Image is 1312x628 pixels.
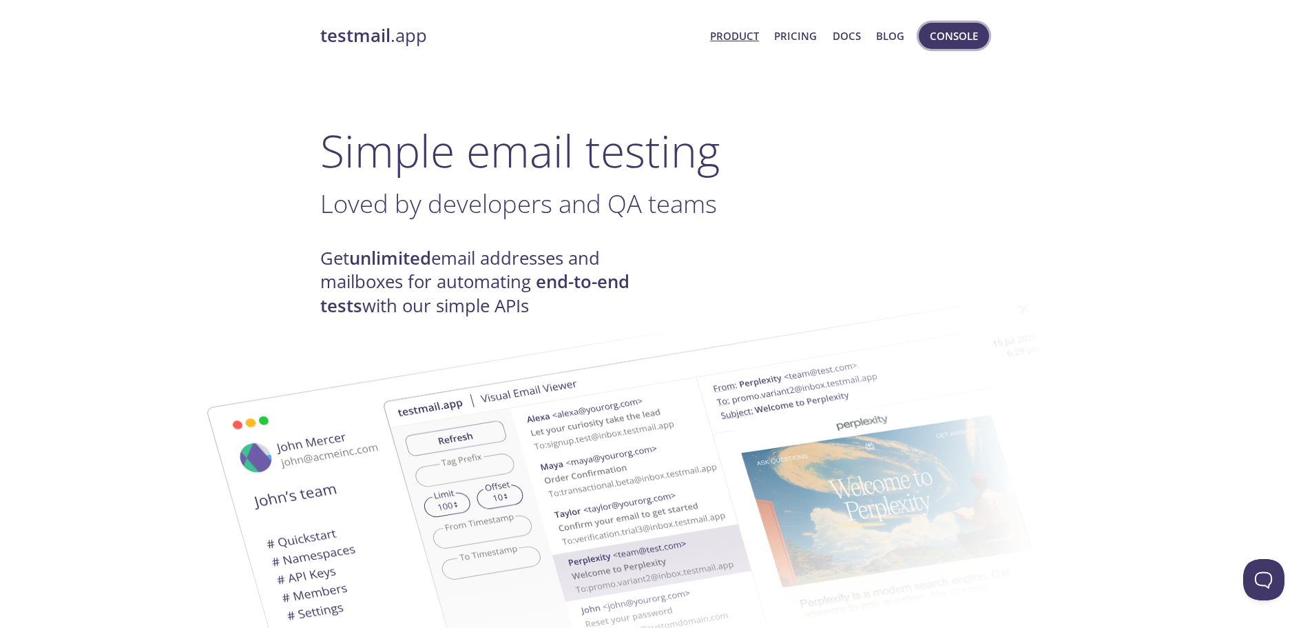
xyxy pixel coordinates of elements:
[710,27,759,45] a: Product
[349,246,431,270] strong: unlimited
[876,27,904,45] a: Blog
[930,27,978,45] span: Console
[320,24,700,48] a: testmail.app
[833,27,861,45] a: Docs
[320,270,629,317] strong: end-to-end tests
[320,23,391,48] strong: testmail
[1243,559,1284,600] iframe: Help Scout Beacon - Open
[919,23,989,49] button: Console
[320,186,717,221] span: Loved by developers and QA teams
[774,27,817,45] a: Pricing
[320,124,992,177] h1: Simple email testing
[320,247,656,318] h4: Get email addresses and mailboxes for automating with our simple APIs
